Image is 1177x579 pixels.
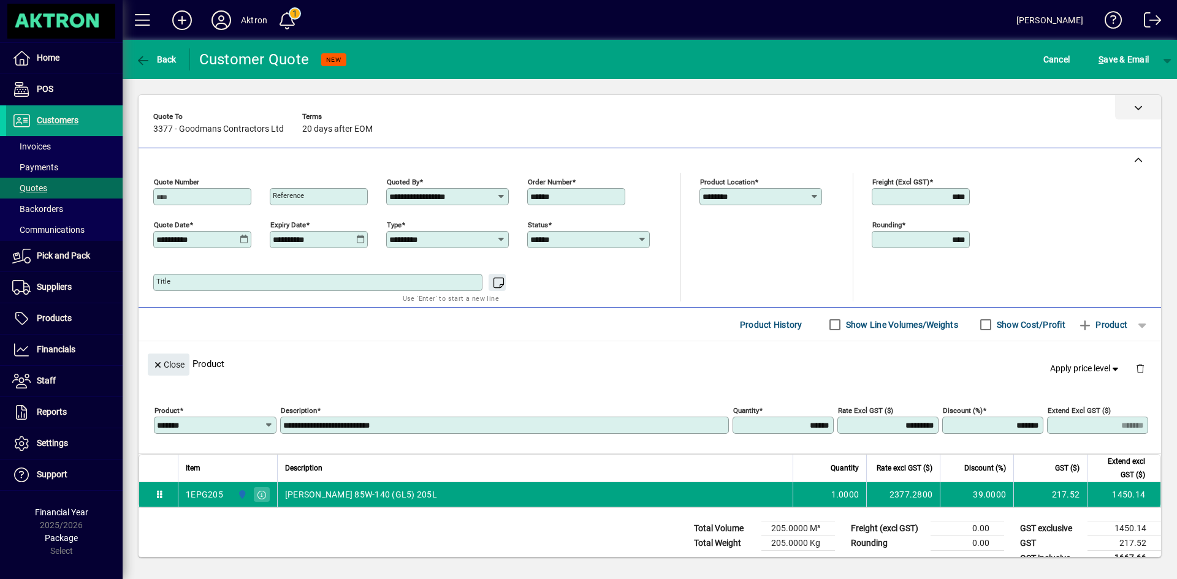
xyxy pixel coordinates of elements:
[845,521,931,536] td: Freight (excl GST)
[1045,358,1126,380] button: Apply price level
[761,521,835,536] td: 205.0000 M³
[37,438,68,448] span: Settings
[241,10,267,30] div: Aktron
[12,204,63,214] span: Backorders
[285,461,322,475] span: Description
[6,43,123,74] a: Home
[37,313,72,323] span: Products
[1014,551,1087,566] td: GST inclusive
[6,74,123,105] a: POS
[6,219,123,240] a: Communications
[940,482,1013,507] td: 39.0000
[735,314,807,336] button: Product History
[45,533,78,543] span: Package
[1014,521,1087,536] td: GST exclusive
[831,488,859,501] span: 1.0000
[831,461,859,475] span: Quantity
[964,461,1006,475] span: Discount (%)
[1099,55,1103,64] span: S
[872,178,929,186] mat-label: Freight (excl GST)
[403,291,499,305] mat-hint: Use 'Enter' to start a new line
[1126,354,1155,383] button: Delete
[35,507,88,517] span: Financial Year
[838,406,893,415] mat-label: Rate excl GST ($)
[37,251,90,260] span: Pick and Pack
[6,335,123,365] a: Financials
[135,55,177,64] span: Back
[943,406,983,415] mat-label: Discount (%)
[1050,362,1121,375] span: Apply price level
[37,53,59,62] span: Home
[1135,2,1162,42] a: Logout
[6,428,123,459] a: Settings
[186,461,200,475] span: Item
[37,115,78,125] span: Customers
[6,136,123,157] a: Invoices
[202,9,241,31] button: Profile
[6,397,123,428] a: Reports
[12,183,47,193] span: Quotes
[688,536,761,551] td: Total Weight
[872,221,902,229] mat-label: Rounding
[37,84,53,94] span: POS
[877,461,932,475] span: Rate excl GST ($)
[37,469,67,479] span: Support
[6,241,123,271] a: Pick and Pack
[874,488,932,501] div: 2377.2800
[387,221,402,229] mat-label: Type
[37,376,56,385] span: Staff
[153,124,284,134] span: 3377 - Goodmans Contractors Ltd
[132,48,180,70] button: Back
[154,406,180,415] mat-label: Product
[326,56,341,64] span: NEW
[1099,50,1149,69] span: ave & Email
[844,319,958,331] label: Show Line Volumes/Weights
[1055,461,1080,475] span: GST ($)
[273,191,304,200] mat-label: Reference
[123,48,190,70] app-page-header-button: Back
[37,282,72,292] span: Suppliers
[153,355,185,375] span: Close
[761,536,835,551] td: 205.0000 Kg
[1087,482,1160,507] td: 1450.14
[1014,536,1087,551] td: GST
[6,272,123,303] a: Suppliers
[1087,536,1161,551] td: 217.52
[1072,314,1133,336] button: Product
[700,178,755,186] mat-label: Product location
[1095,2,1122,42] a: Knowledge Base
[6,460,123,490] a: Support
[1040,48,1073,70] button: Cancel
[688,521,761,536] td: Total Volume
[154,221,189,229] mat-label: Quote date
[154,178,199,186] mat-label: Quote number
[12,162,58,172] span: Payments
[1087,551,1161,566] td: 1667.66
[387,178,419,186] mat-label: Quoted by
[1013,482,1087,507] td: 217.52
[733,406,759,415] mat-label: Quantity
[270,221,306,229] mat-label: Expiry date
[1126,363,1155,374] app-page-header-button: Delete
[234,488,248,501] span: HAMILTON
[37,344,75,354] span: Financials
[994,319,1065,331] label: Show Cost/Profit
[302,124,373,134] span: 20 days after EOM
[281,406,317,415] mat-label: Description
[931,536,1004,551] td: 0.00
[6,303,123,334] a: Products
[931,521,1004,536] td: 0.00
[845,536,931,551] td: Rounding
[1092,48,1155,70] button: Save & Email
[6,157,123,178] a: Payments
[1095,455,1145,482] span: Extend excl GST ($)
[12,225,85,235] span: Communications
[148,354,189,376] button: Close
[186,488,223,501] div: 1EPG205
[740,315,802,335] span: Product History
[139,341,1161,386] div: Product
[6,199,123,219] a: Backorders
[528,178,572,186] mat-label: Order number
[285,488,437,501] span: [PERSON_NAME] 85W-140 (GL5) 205L
[145,358,192,369] app-page-header-button: Close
